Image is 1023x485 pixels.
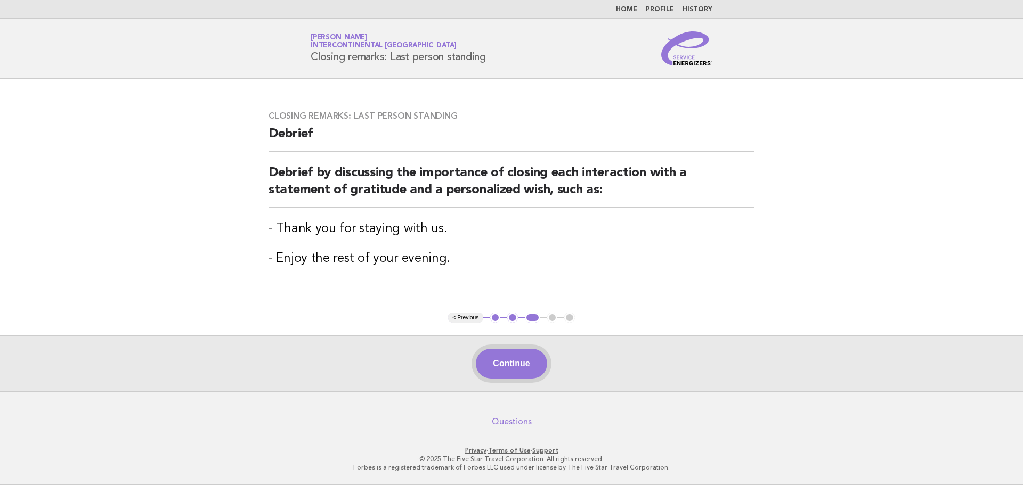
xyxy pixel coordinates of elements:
[532,447,558,454] a: Support
[185,455,838,463] p: © 2025 The Five Star Travel Corporation. All rights reserved.
[465,447,486,454] a: Privacy
[185,463,838,472] p: Forbes is a registered trademark of Forbes LLC used under license by The Five Star Travel Corpora...
[269,220,754,237] h3: - Thank you for staying with us.
[490,313,501,323] button: 1
[269,250,754,267] h3: - Enjoy the rest of your evening.
[311,34,457,49] a: [PERSON_NAME]InterContinental [GEOGRAPHIC_DATA]
[488,447,531,454] a: Terms of Use
[269,165,754,208] h2: Debrief by discussing the importance of closing each interaction with a statement of gratitude an...
[525,313,540,323] button: 3
[311,43,457,50] span: InterContinental [GEOGRAPHIC_DATA]
[661,31,712,65] img: Service Energizers
[476,349,547,379] button: Continue
[507,313,518,323] button: 2
[448,313,483,323] button: < Previous
[269,111,754,121] h3: Closing remarks: Last person standing
[185,446,838,455] p: · ·
[683,6,712,13] a: History
[616,6,637,13] a: Home
[311,35,486,62] h1: Closing remarks: Last person standing
[646,6,674,13] a: Profile
[269,126,754,152] h2: Debrief
[492,416,532,427] a: Questions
